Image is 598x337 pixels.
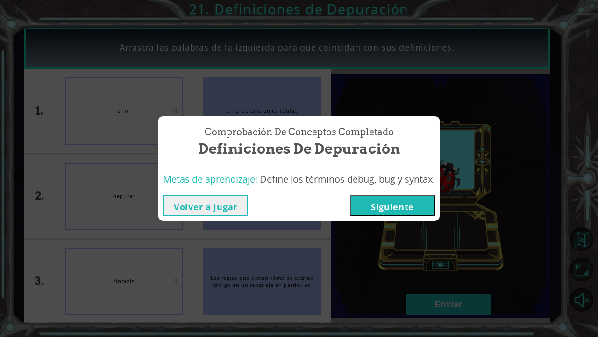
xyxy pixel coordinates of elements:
span: Define los términos debug, bug y syntax. [260,173,435,185]
span: Comprobación de conceptos Completado [205,125,394,139]
button: Siguiente [350,195,435,216]
button: Volver a jugar [163,195,248,216]
span: Metas de aprendizaje: [163,173,257,185]
span: Definiciones de Depuración [199,139,400,159]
